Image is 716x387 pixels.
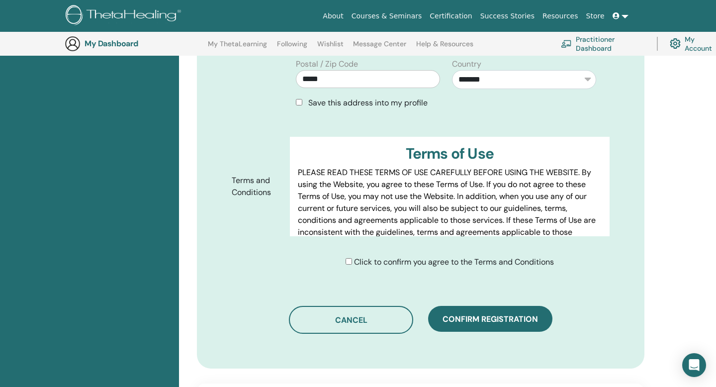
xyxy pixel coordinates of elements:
[289,306,413,334] button: Cancel
[416,40,473,56] a: Help & Resources
[296,58,358,70] label: Postal / Zip Code
[317,40,344,56] a: Wishlist
[298,167,602,250] p: PLEASE READ THESE TERMS OF USE CAREFULLY BEFORE USING THE WEBSITE. By using the Website, you agre...
[561,40,572,48] img: chalkboard-teacher.svg
[224,171,290,202] label: Terms and Conditions
[538,7,582,25] a: Resources
[319,7,347,25] a: About
[298,145,602,163] h3: Terms of Use
[277,40,307,56] a: Following
[66,5,184,27] img: logo.png
[582,7,609,25] a: Store
[561,33,645,55] a: Practitioner Dashboard
[476,7,538,25] a: Success Stories
[308,97,428,108] span: Save this address into my profile
[335,315,367,325] span: Cancel
[208,40,267,56] a: My ThetaLearning
[426,7,476,25] a: Certification
[65,36,81,52] img: generic-user-icon.jpg
[670,36,681,51] img: cog.svg
[682,353,706,377] div: Open Intercom Messenger
[428,306,552,332] button: Confirm registration
[443,314,538,324] span: Confirm registration
[85,39,184,48] h3: My Dashboard
[348,7,426,25] a: Courses & Seminars
[452,58,481,70] label: Country
[353,40,406,56] a: Message Center
[354,257,554,267] span: Click to confirm you agree to the Terms and Conditions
